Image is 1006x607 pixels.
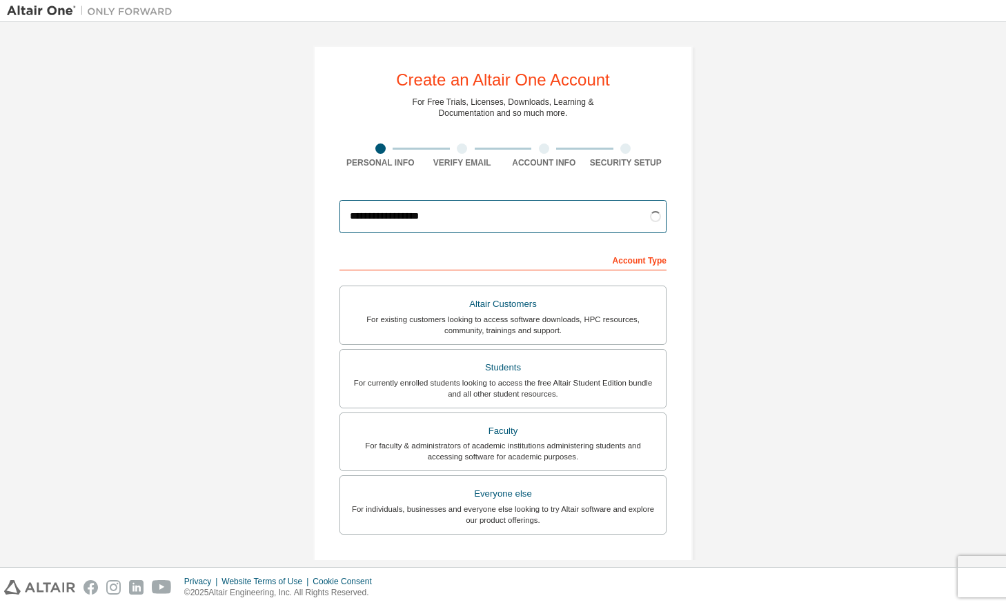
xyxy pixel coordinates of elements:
div: Students [348,358,658,377]
div: For currently enrolled students looking to access the free Altair Student Edition bundle and all ... [348,377,658,399]
div: Security Setup [585,157,667,168]
div: Altair Customers [348,295,658,314]
div: For existing customers looking to access software downloads, HPC resources, community, trainings ... [348,314,658,336]
div: Faculty [348,421,658,441]
img: Altair One [7,4,179,18]
div: Account Info [503,157,585,168]
div: Create an Altair One Account [396,72,610,88]
img: youtube.svg [152,580,172,595]
p: © 2025 Altair Engineering, Inc. All Rights Reserved. [184,587,380,599]
img: altair_logo.svg [4,580,75,595]
img: instagram.svg [106,580,121,595]
div: Your Profile [339,555,667,577]
img: facebook.svg [83,580,98,595]
div: For individuals, businesses and everyone else looking to try Altair software and explore our prod... [348,504,658,526]
div: Website Terms of Use [221,576,313,587]
img: linkedin.svg [129,580,144,595]
div: Everyone else [348,484,658,504]
div: For faculty & administrators of academic institutions administering students and accessing softwa... [348,440,658,462]
div: Account Type [339,248,667,270]
div: Cookie Consent [313,576,379,587]
div: Personal Info [339,157,422,168]
div: For Free Trials, Licenses, Downloads, Learning & Documentation and so much more. [413,97,594,119]
div: Privacy [184,576,221,587]
div: Verify Email [422,157,504,168]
